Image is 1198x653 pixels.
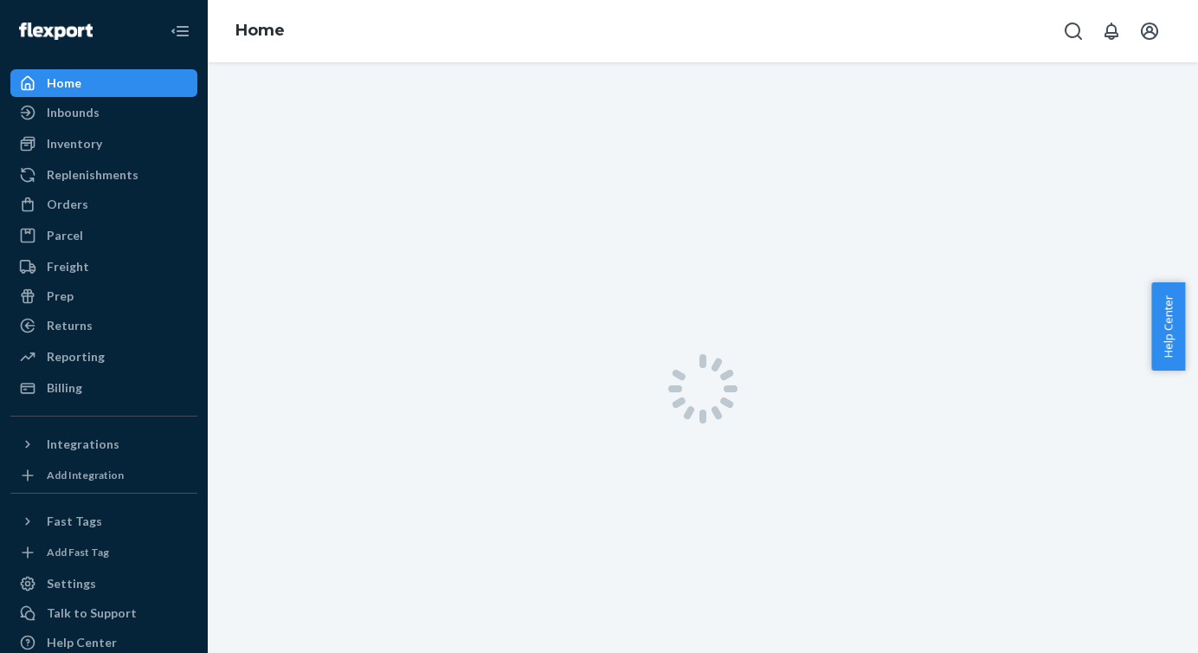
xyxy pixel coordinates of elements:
div: Fast Tags [47,513,102,530]
div: Integrations [47,436,119,453]
button: Open Search Box [1056,14,1091,48]
div: Home [47,74,81,92]
a: Home [235,21,285,40]
div: Reporting [47,348,105,365]
ol: breadcrumbs [222,6,299,56]
button: Fast Tags [10,508,197,535]
a: Parcel [10,222,197,249]
img: Flexport logo [19,23,93,40]
button: Help Center [1151,282,1185,371]
a: Returns [10,312,197,339]
div: Settings [47,575,96,592]
div: Prep [47,288,74,305]
a: Home [10,69,197,97]
a: Inventory [10,130,197,158]
a: Add Fast Tag [10,542,197,563]
a: Settings [10,570,197,598]
a: Inbounds [10,99,197,126]
div: Replenishments [47,166,138,184]
button: Integrations [10,430,197,458]
a: Orders [10,191,197,218]
div: Freight [47,258,89,275]
button: Close Navigation [163,14,197,48]
a: Add Integration [10,465,197,486]
div: Help Center [47,634,117,651]
div: Talk to Support [47,605,137,622]
div: Parcel [47,227,83,244]
div: Inventory [47,135,102,152]
a: Reporting [10,343,197,371]
a: Billing [10,374,197,402]
div: Add Integration [47,468,124,482]
div: Returns [47,317,93,334]
div: Orders [47,196,88,213]
a: Prep [10,282,197,310]
div: Add Fast Tag [47,545,109,559]
button: Open notifications [1094,14,1129,48]
button: Open account menu [1132,14,1167,48]
a: Freight [10,253,197,281]
a: Replenishments [10,161,197,189]
div: Billing [47,379,82,397]
a: Talk to Support [10,599,197,627]
div: Inbounds [47,104,100,121]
